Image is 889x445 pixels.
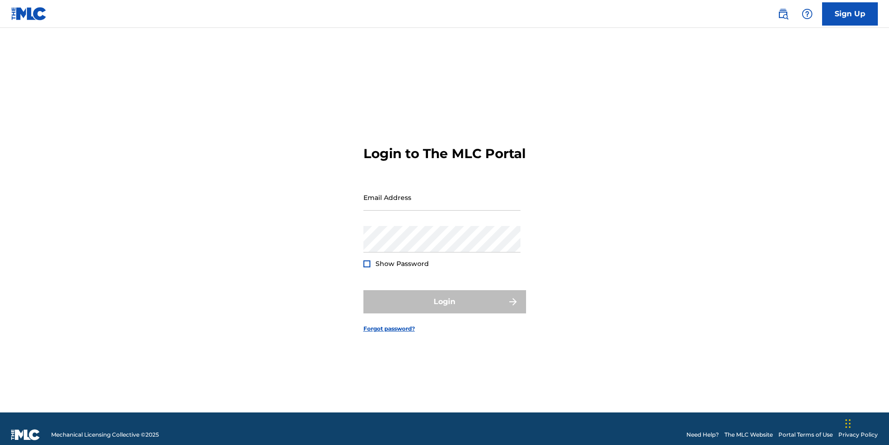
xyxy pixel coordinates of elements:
[777,8,789,20] img: search
[838,431,878,439] a: Privacy Policy
[802,8,813,20] img: help
[843,400,889,445] iframe: Chat Widget
[375,259,429,268] span: Show Password
[798,5,817,23] div: Help
[51,431,159,439] span: Mechanical Licensing Collective © 2025
[11,429,40,440] img: logo
[774,5,792,23] a: Public Search
[363,325,415,333] a: Forgot password?
[686,431,719,439] a: Need Help?
[724,431,773,439] a: The MLC Website
[845,410,851,438] div: Drag
[822,2,878,26] a: Sign Up
[11,7,47,20] img: MLC Logo
[363,146,526,162] h3: Login to The MLC Portal
[778,431,833,439] a: Portal Terms of Use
